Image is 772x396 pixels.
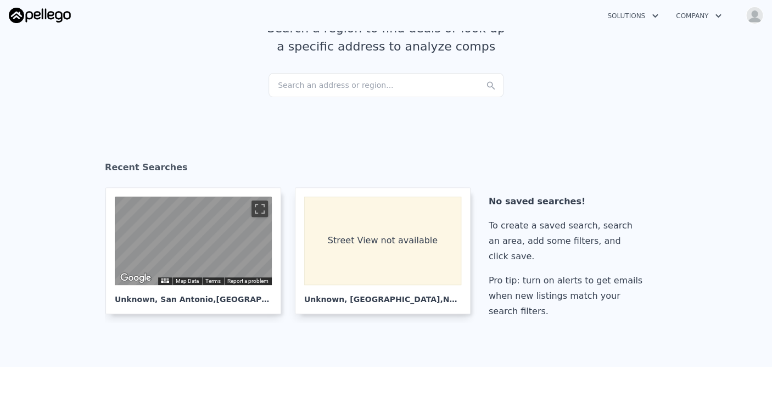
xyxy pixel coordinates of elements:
[161,278,169,283] button: Keyboard shortcuts
[9,8,71,23] img: Pellego
[304,197,461,285] div: Street View not available
[263,19,509,55] div: Search a region to find deals or look up a specific address to analyze comps
[176,277,199,285] button: Map Data
[489,273,647,319] div: Pro tip: turn on alerts to get emails when new listings match your search filters.
[304,285,461,305] div: Unknown , [GEOGRAPHIC_DATA]
[489,218,647,264] div: To create a saved search, search an area, add some filters, and click save.
[227,278,268,284] a: Report a problem
[118,271,154,285] img: Google
[105,152,667,187] div: Recent Searches
[667,6,730,26] button: Company
[118,271,154,285] a: Open this area in Google Maps (opens a new window)
[115,285,272,305] div: Unknown , San Antonio
[251,200,268,217] button: Toggle fullscreen view
[105,187,290,314] a: Map Unknown, San Antonio,[GEOGRAPHIC_DATA] 78220
[205,278,221,284] a: Terms
[115,197,272,285] div: Map
[295,187,479,314] a: Street View not available Unknown, [GEOGRAPHIC_DATA],NH 03253
[489,194,647,209] div: No saved searches!
[440,295,485,304] span: , NH 03253
[268,73,504,97] div: Search an address or region...
[598,6,667,26] button: Solutions
[213,295,335,304] span: , [GEOGRAPHIC_DATA] 78220
[746,7,763,24] img: avatar
[115,197,272,285] div: Street View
